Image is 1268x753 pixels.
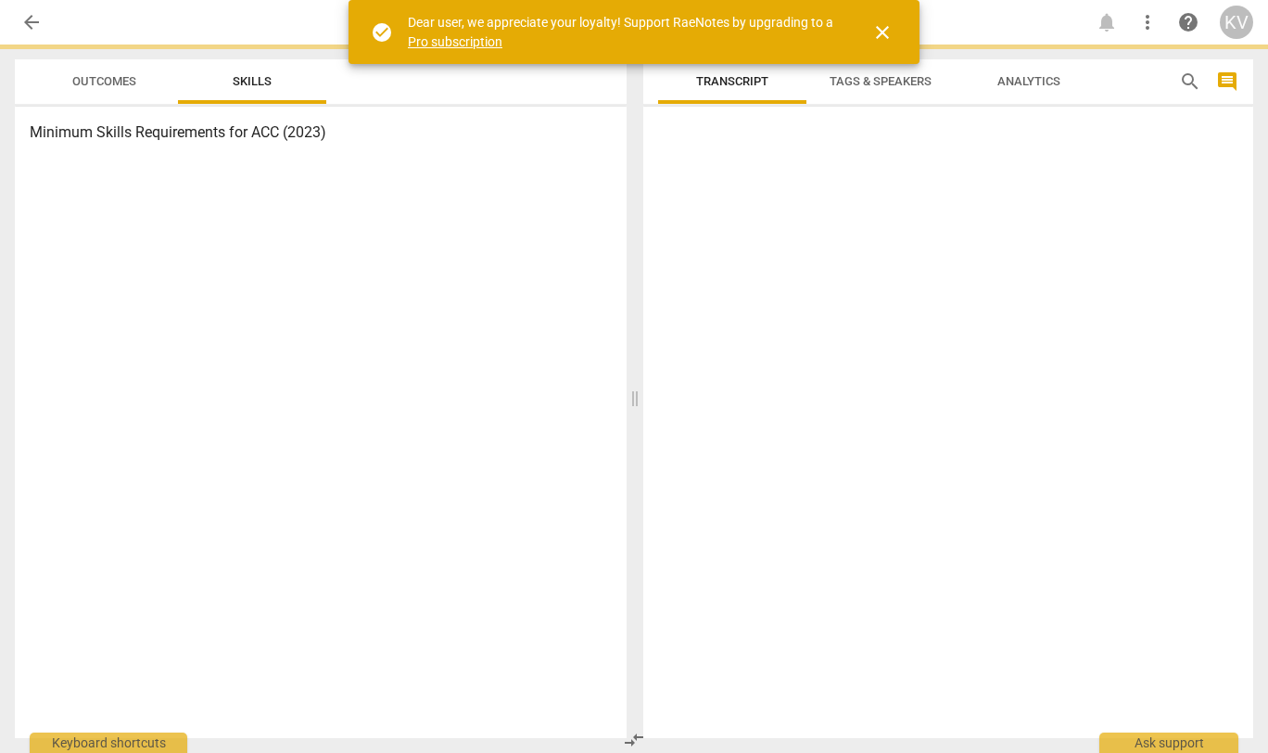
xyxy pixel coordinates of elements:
span: compare_arrows [623,729,645,751]
a: Pro subscription [408,34,502,49]
div: Dear user, we appreciate your loyalty! Support RaeNotes by upgrading to a [408,13,838,51]
span: Tags & Speakers [830,74,932,88]
button: Close [860,10,905,55]
span: Transcript [696,74,768,88]
span: help [1177,11,1199,33]
span: Skills [233,74,272,88]
span: search [1179,70,1201,93]
div: Ask support [1099,733,1238,753]
span: Analytics [997,74,1060,88]
button: Search [1175,67,1205,96]
a: Help [1172,6,1205,39]
span: comment [1216,70,1238,93]
div: Keyboard shortcuts [30,733,187,753]
span: check_circle [371,21,393,44]
h3: Minimum Skills Requirements for ACC (2023) [30,121,612,144]
button: KV [1220,6,1253,39]
span: close [871,21,894,44]
button: Show/Hide comments [1212,67,1242,96]
span: arrow_back [20,11,43,33]
span: Outcomes [72,74,136,88]
span: more_vert [1136,11,1159,33]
